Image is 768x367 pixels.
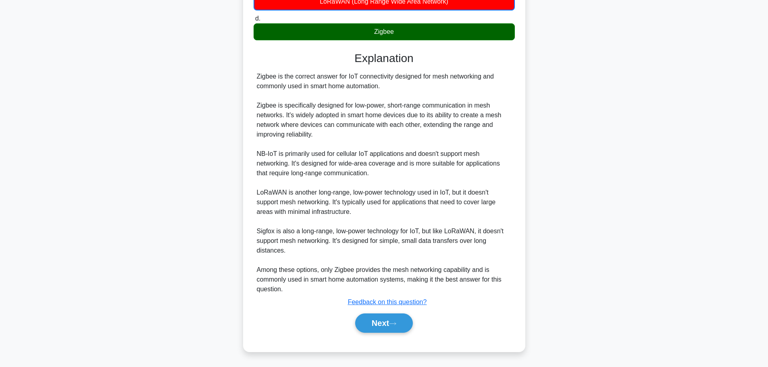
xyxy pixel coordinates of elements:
div: Zigbee is the correct answer for IoT connectivity designed for mesh networking and commonly used ... [257,72,512,294]
a: Feedback on this question? [348,299,427,305]
div: Zigbee [254,23,515,40]
h3: Explanation [258,52,510,65]
button: Next [355,313,413,333]
span: d. [255,15,260,22]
